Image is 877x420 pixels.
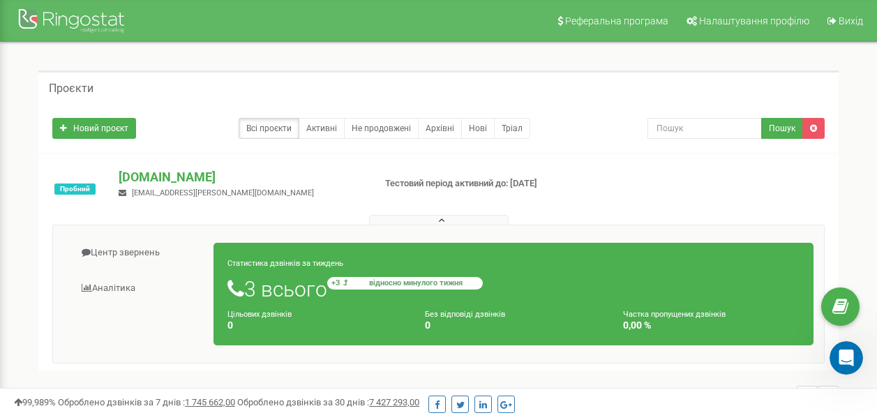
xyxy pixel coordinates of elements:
span: Налаштування профілю [699,15,809,27]
p: [DOMAIN_NAME] [119,168,362,186]
small: Статистика дзвінків за тиждень [227,259,343,268]
h4: 0,00 % [623,320,800,331]
small: +3 [327,277,483,290]
span: Оброблено дзвінків за 30 днів : [237,397,419,407]
small: Цільових дзвінків [227,310,292,319]
button: Пошук [761,118,803,139]
span: Оброблено дзвінків за 7 днів : [58,397,235,407]
small: Частка пропущених дзвінків [623,310,726,319]
a: Новий проєкт [52,118,136,139]
a: Нові [461,118,495,139]
span: 1 - 1 of 1 [756,386,797,407]
span: [EMAIL_ADDRESS][PERSON_NAME][DOMAIN_NAME] [132,188,314,197]
a: Тріал [494,118,530,139]
a: Всі проєкти [239,118,299,139]
a: Активні [299,118,345,139]
a: Центр звернень [63,236,214,270]
h5: Проєкти [49,82,93,95]
u: 1 745 662,00 [185,397,235,407]
h4: 0 [425,320,601,331]
a: Аналiтика [63,271,214,306]
a: Не продовжені [344,118,419,139]
span: 99,989% [14,397,56,407]
u: 7 427 293,00 [369,397,419,407]
p: Тестовий період активний до: [DATE] [385,177,562,190]
a: Архівні [418,118,462,139]
iframe: Intercom live chat [830,341,863,375]
input: Пошук [647,118,762,139]
span: Реферальна програма [565,15,668,27]
h1: 3 всього [227,277,800,301]
span: Пробний [54,183,96,195]
span: відносно минулого тижня [353,279,479,287]
h4: 0 [227,320,404,331]
span: Вихід [839,15,863,27]
small: Без відповіді дзвінків [425,310,505,319]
